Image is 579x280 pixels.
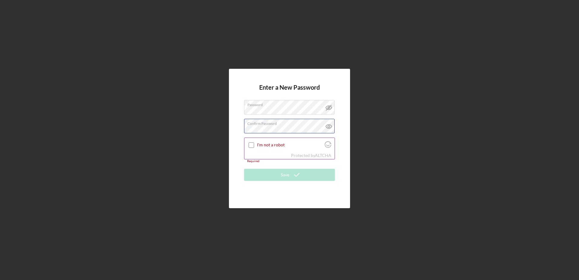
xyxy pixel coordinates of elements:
label: Confirm Password [247,119,335,126]
button: Save [244,169,335,181]
div: Protected by [291,153,331,158]
a: Visit Altcha.org [325,144,331,149]
div: Save [281,169,289,181]
h4: Enter a New Password [259,84,320,100]
a: Visit Altcha.org [315,153,331,158]
div: Required [244,159,335,163]
label: I'm not a robot [257,142,323,147]
label: Password [247,100,335,107]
